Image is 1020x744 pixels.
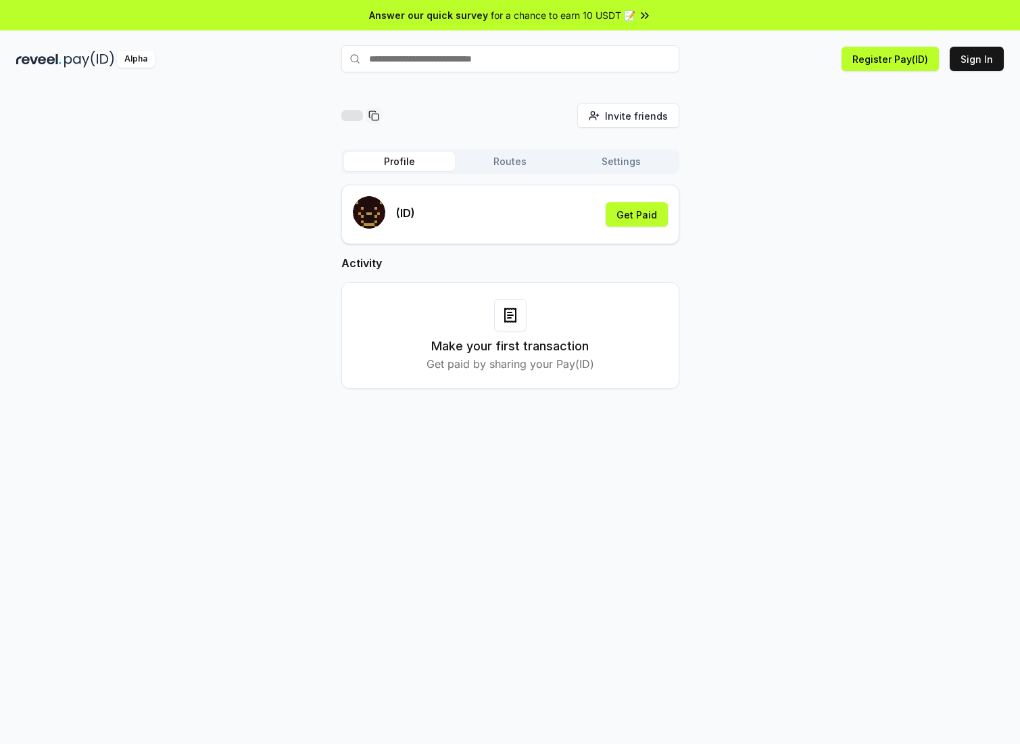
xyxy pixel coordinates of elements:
[577,103,679,128] button: Invite friends
[431,337,589,356] h3: Make your first transaction
[16,51,62,68] img: reveel_dark
[491,8,635,22] span: for a chance to earn 10 USDT 📝
[117,51,155,68] div: Alpha
[950,47,1004,71] button: Sign In
[369,8,488,22] span: Answer our quick survey
[396,205,415,221] p: (ID)
[566,152,677,171] button: Settings
[606,202,668,227] button: Get Paid
[341,255,679,271] h2: Activity
[427,356,594,372] p: Get paid by sharing your Pay(ID)
[455,152,566,171] button: Routes
[842,47,939,71] button: Register Pay(ID)
[344,152,455,171] button: Profile
[605,109,668,123] span: Invite friends
[64,51,114,68] img: pay_id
